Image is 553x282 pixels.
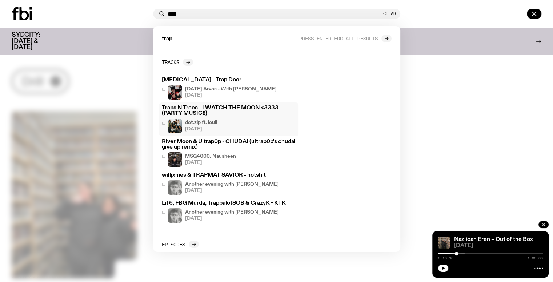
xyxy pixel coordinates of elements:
[185,182,279,187] h4: Another evening with [PERSON_NAME]
[383,12,396,16] button: Clear
[528,257,543,260] span: 1:00:00
[185,160,236,165] span: [DATE]
[438,257,453,260] span: 0:10:30
[185,127,217,132] span: [DATE]
[185,120,217,125] h4: dot.zip ft. louli
[299,35,392,42] a: Press enter for all results
[162,201,296,206] h3: Lil 6, FBG Murda, TrappalotSOB & CrazyK - KTK
[185,154,236,159] h4: MSG4000: Nausheen
[438,237,450,249] img: Naz and Tanya pose standing and smiling in the music library, surrounded by CDs.
[185,216,279,221] span: [DATE]
[162,242,185,247] h2: Episodes
[159,74,298,102] a: [MEDICAL_DATA] - Trap Door[DATE] Arvos - With [PERSON_NAME][DATE]
[162,139,296,150] h3: River Moon & Ultrap0p - CHUDAI (ultrap0p's chudai give up remix)
[299,36,378,41] span: Press enter for all results
[185,93,277,98] span: [DATE]
[454,237,533,242] a: Nazlican Eren – Out of the Box
[454,243,543,249] span: [DATE]
[162,59,179,65] h2: Tracks
[159,102,298,136] a: Traps N Trees - I WATCH THE MOON <3333 (PARTY MUSIC!!)dot.zip ft. louli[DATE]
[185,87,277,92] h4: [DATE] Arvos - With [PERSON_NAME]
[185,210,279,215] h4: Another evening with [PERSON_NAME]
[162,36,172,42] span: trap
[162,105,296,116] h3: Traps N Trees - I WATCH THE MOON <3333 (PARTY MUSIC!!)
[162,77,296,83] h3: [MEDICAL_DATA] - Trap Door
[162,173,296,178] h3: willjxmes & TRAPMAT SAVIOR - hotshit
[159,136,298,170] a: River Moon & Ultrap0p - CHUDAI (ultrap0p's chudai give up remix)MSG4000: Nausheen[DATE]
[159,170,298,198] a: willjxmes & TRAPMAT SAVIOR - hotshitAnother evening with [PERSON_NAME][DATE]
[12,32,58,51] h3: SYDCITY: [DATE] & [DATE]
[159,198,298,226] a: Lil 6, FBG Murda, TrappalotSOB & CrazyK - KTKAnother evening with [PERSON_NAME][DATE]
[162,241,199,248] a: Episodes
[185,188,279,193] span: [DATE]
[162,59,193,66] a: Tracks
